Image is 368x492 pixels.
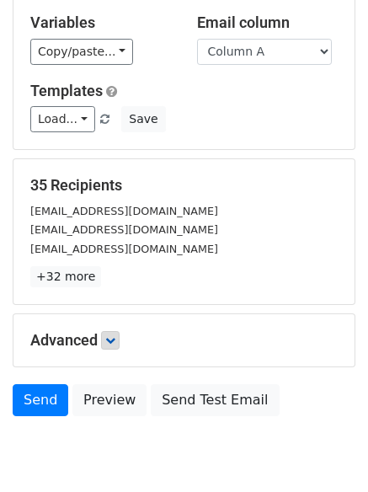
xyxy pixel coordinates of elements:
a: Copy/paste... [30,39,133,65]
h5: Variables [30,13,172,32]
a: Send Test Email [151,384,279,416]
a: +32 more [30,266,101,287]
small: [EMAIL_ADDRESS][DOMAIN_NAME] [30,223,218,236]
small: [EMAIL_ADDRESS][DOMAIN_NAME] [30,205,218,217]
button: Save [121,106,165,132]
a: Templates [30,82,103,99]
small: [EMAIL_ADDRESS][DOMAIN_NAME] [30,243,218,255]
h5: Email column [197,13,339,32]
h5: Advanced [30,331,338,350]
iframe: Chat Widget [284,411,368,492]
a: Send [13,384,68,416]
a: Preview [72,384,147,416]
a: Load... [30,106,95,132]
h5: 35 Recipients [30,176,338,195]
